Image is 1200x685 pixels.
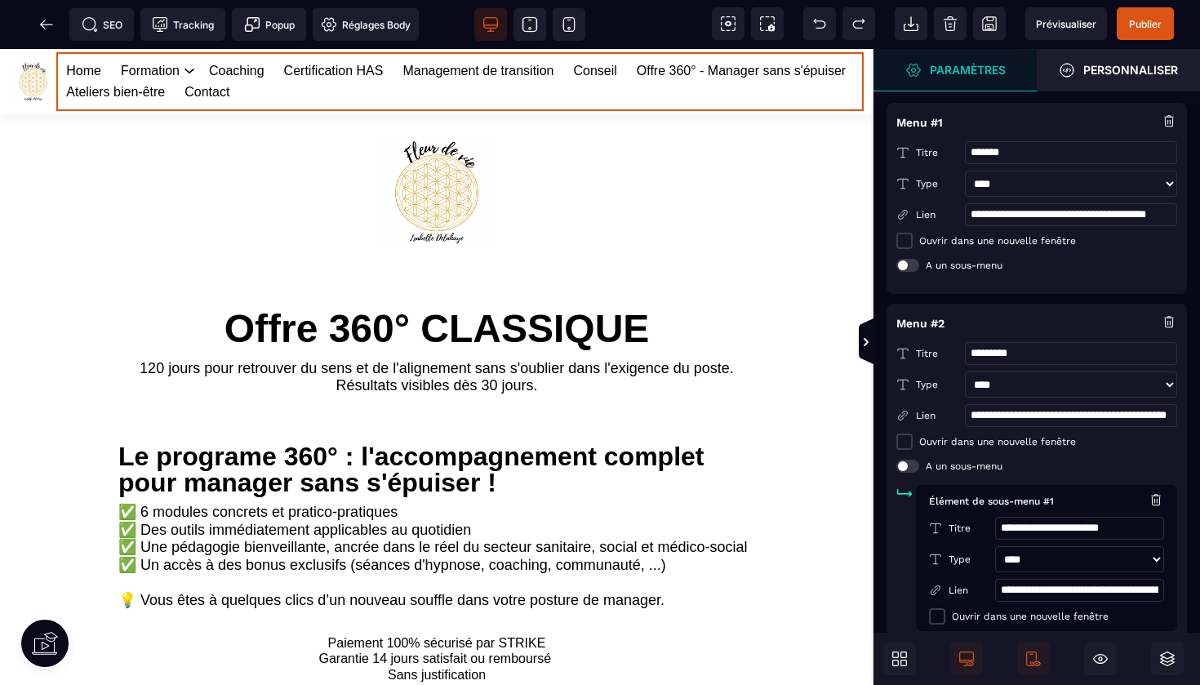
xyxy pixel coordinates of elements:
[896,348,965,359] span: Titre
[873,49,1037,91] span: Ouvrir le gestionnaire de styles
[402,11,553,33] a: Management de transition
[474,8,507,41] span: Voir bureau
[873,318,890,367] span: Afficher les vues
[1129,18,1162,30] span: Publier
[919,436,1076,447] span: Ouvrir dans une nouvelle fenêtre
[751,7,784,40] span: Capture d'écran
[637,11,846,33] a: Offre 360° - Manager sans s'épuiser
[929,496,1054,507] span: Élément de sous-menu #1
[952,611,1109,622] span: Ouvrir dans une nouvelle fenêtre
[926,260,1002,271] span: A un sous-menu
[896,178,965,189] span: Type
[842,7,875,40] span: Rétablir
[896,410,965,421] span: Lien
[1083,64,1178,76] strong: Personnaliser
[973,7,1006,40] span: Enregistrer
[184,33,229,54] a: Contact
[896,147,965,158] span: Titre
[1037,49,1200,91] span: Ouvrir le gestionnaire de styles
[919,235,1076,247] span: Ouvrir dans une nouvelle fenêtre
[1151,643,1184,675] span: Ouvrir les calques
[553,8,585,41] span: Voir mobile
[926,460,1002,472] span: A un sous-menu
[1017,643,1050,675] span: Afficher le mobile
[30,8,63,41] span: Retour
[82,16,122,33] span: SEO
[929,554,995,565] span: Type
[14,13,52,51] img: https://sasu-fleur-de-vie.metaforma.io/home
[712,7,744,40] span: Voir les composants
[929,585,995,596] span: Lien
[121,11,180,33] a: Formation
[140,8,225,41] span: Code de suivi
[284,11,384,33] a: Certification HAS
[118,390,755,451] text: Le programe 360° : l'accompagnement complet pour manager sans s'épuiser !
[513,8,546,41] span: Voir tablette
[313,8,419,41] span: Favicon
[895,7,927,40] span: Importer
[896,114,943,131] h4: Menu #1
[244,16,295,33] span: Popup
[152,16,214,33] span: Tracking
[66,33,165,54] a: Ateliers bien-être
[950,643,983,675] span: Afficher le desktop
[209,11,264,33] a: Coaching
[69,8,134,41] span: Métadata SEO
[118,451,755,582] text: ✅ 6 modules concrets et pratico-pratiques ✅ Des outils immédiatement applicables au quotidien ✅ U...
[1084,643,1117,675] span: Masquer le bloc
[896,379,965,390] span: Type
[321,16,411,33] span: Réglages Body
[573,11,616,33] a: Conseil
[896,209,965,220] span: Lien
[118,582,755,638] text: Paiement 100% sécurisé par STRIKE Garantie 14 jours satisfait ou remboursé Sans justification
[66,11,101,33] a: Home
[380,90,494,195] img: fddb039ee2cd576d9691c5ef50e92217_Logo.png
[232,8,306,41] span: Créer une alerte modale
[934,7,967,40] span: Nettoyage
[803,7,836,40] span: Défaire
[1117,7,1174,40] span: Enregistrer le contenu
[1036,18,1096,30] span: Prévisualiser
[929,523,995,534] span: Titre
[930,64,1006,76] strong: Paramètres
[1025,7,1107,40] span: Aperçu
[883,643,916,675] span: Ouvrir les blocs
[118,307,755,349] text: 120 jours pour retrouver du sens et de l'alignement sans s'oublier dans l'exigence du poste. Résu...
[896,315,944,331] h4: Menu #2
